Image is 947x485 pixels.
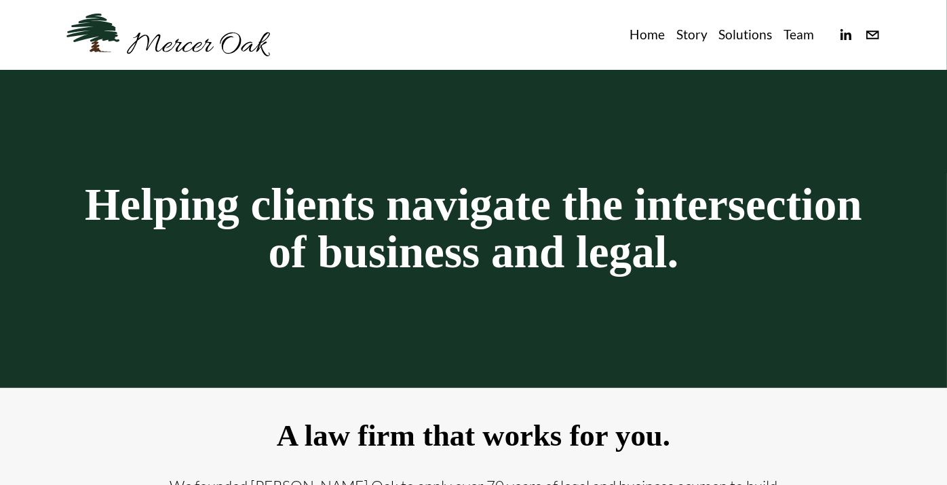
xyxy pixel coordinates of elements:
[66,181,881,277] h1: Helping clients navigate the intersection of business and legal.
[784,24,814,46] a: Team
[630,24,665,46] a: Home
[838,27,853,43] a: linkedin-unauth
[676,24,708,46] a: Story
[865,27,881,43] a: info@merceroaklaw.com
[168,419,779,453] h2: A law firm that works for you.
[719,24,773,46] a: Solutions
